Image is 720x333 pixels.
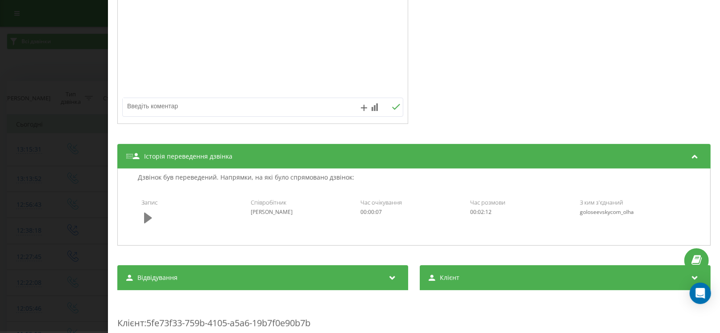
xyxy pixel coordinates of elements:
div: 00:02:12 [470,209,577,215]
span: Клієнт [117,317,144,329]
span: Час очікування [360,198,402,206]
span: Час розмови [470,198,505,206]
span: Історія переведення дзвінка [144,152,232,161]
span: Клієнт [440,273,459,282]
span: Співробітник [251,198,286,206]
div: goloseevskycom_olha [580,209,687,215]
div: Open Intercom Messenger [690,283,711,304]
span: З ким з'єднаний [580,198,623,206]
div: 00:00:07 [360,209,468,215]
p: Дзвінок був переведений. Напрямки, на які було спрямовано дзвінок: [136,173,356,182]
span: Відвідування [137,273,178,282]
span: Запис [141,198,157,206]
div: [PERSON_NAME] [251,209,358,215]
